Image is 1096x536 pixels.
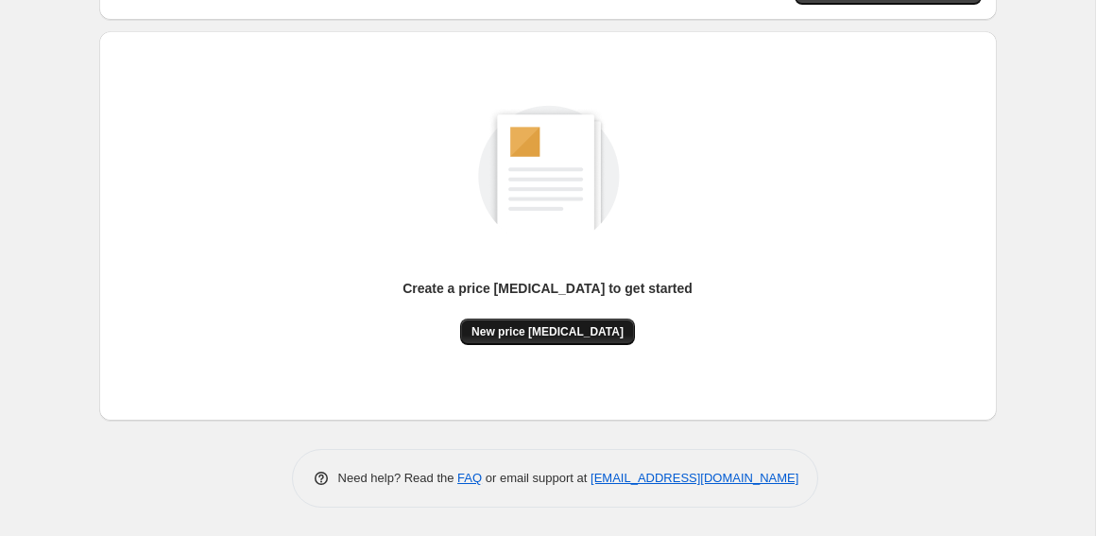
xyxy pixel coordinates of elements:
[338,471,458,485] span: Need help? Read the
[482,471,591,485] span: or email support at
[591,471,798,485] a: [EMAIL_ADDRESS][DOMAIN_NAME]
[460,319,635,345] button: New price [MEDICAL_DATA]
[471,324,624,339] span: New price [MEDICAL_DATA]
[402,279,693,298] p: Create a price [MEDICAL_DATA] to get started
[457,471,482,485] a: FAQ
